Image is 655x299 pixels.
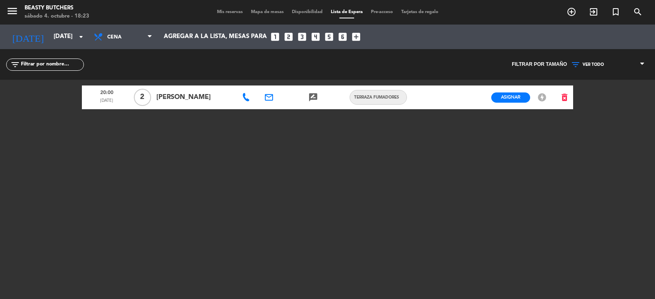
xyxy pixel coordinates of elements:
span: [DATE] [85,97,129,108]
i: looks_4 [310,31,321,42]
i: looks_6 [337,31,348,42]
i: rate_review [308,92,318,102]
i: menu [6,5,18,17]
span: Cena [107,29,146,45]
span: Tarjetas de regalo [397,10,443,14]
i: search [633,7,643,17]
span: Asignar [501,94,520,100]
i: looks_two [283,31,294,42]
span: 2 [134,89,151,106]
span: Mapa de mesas [247,10,288,14]
i: looks_5 [324,31,334,42]
i: offline_bolt [537,92,547,102]
span: Mis reservas [213,10,247,14]
i: add_box [351,31,361,42]
i: add_circle_outline [567,7,576,17]
span: [PERSON_NAME] [156,92,233,103]
i: arrow_drop_down [76,32,86,42]
span: Lista de Espera [327,10,367,14]
button: menu [6,5,18,20]
input: Filtrar por nombre... [20,60,84,69]
span: Filtrar por tamaño [512,61,567,69]
button: offline_bolt [535,92,549,103]
span: Agregar a la lista, mesas para [164,33,267,40]
div: Beasty Butchers [25,4,89,12]
span: Disponibilidad [288,10,327,14]
i: turned_in_not [611,7,621,17]
i: looks_3 [297,31,307,42]
i: exit_to_app [589,7,599,17]
i: delete_forever [560,92,569,102]
i: email [264,92,274,102]
div: sábado 4. octubre - 18:23 [25,12,89,20]
span: Terraza Fumadores [350,94,403,101]
span: Pre-acceso [367,10,397,14]
button: Asignar [491,92,530,103]
span: 20:00 [85,87,129,98]
i: looks_one [270,31,280,42]
i: [DATE] [6,28,50,46]
span: VER TODO [583,62,604,67]
i: filter_list [10,60,20,70]
button: delete_forever [556,90,573,105]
